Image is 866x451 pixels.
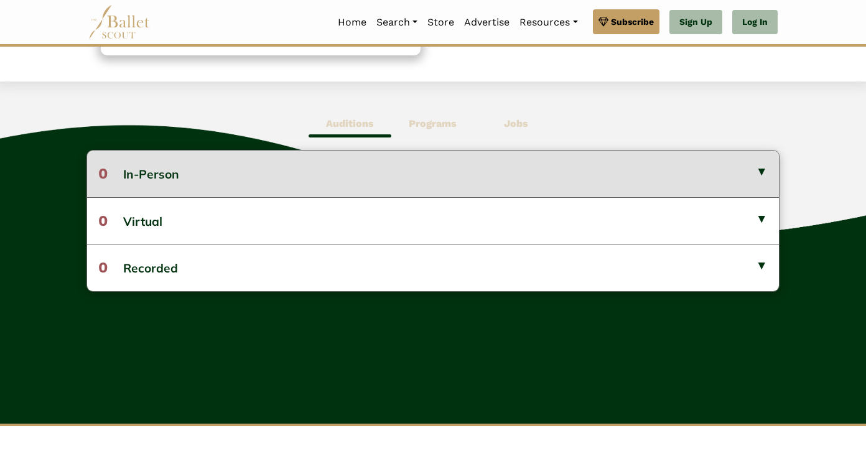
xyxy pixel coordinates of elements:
[422,9,459,35] a: Store
[732,10,778,35] a: Log In
[98,259,108,276] span: 0
[459,9,514,35] a: Advertise
[409,118,457,129] b: Programs
[87,151,779,197] button: 0In-Person
[98,165,108,182] span: 0
[514,9,582,35] a: Resources
[611,15,654,29] span: Subscribe
[333,9,371,35] a: Home
[98,212,108,230] span: 0
[87,244,779,291] button: 0Recorded
[598,15,608,29] img: gem.svg
[504,118,528,129] b: Jobs
[87,197,779,244] button: 0Virtual
[593,9,659,34] a: Subscribe
[326,118,374,129] b: Auditions
[669,10,722,35] a: Sign Up
[371,9,422,35] a: Search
